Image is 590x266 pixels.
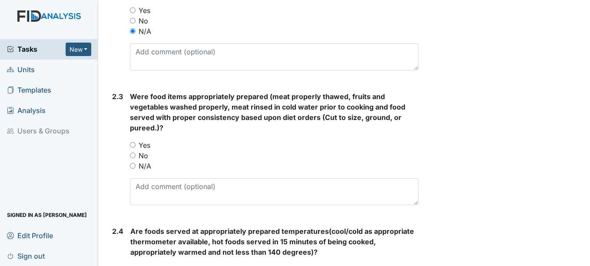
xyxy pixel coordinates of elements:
label: Yes [139,140,150,150]
input: N/A [130,163,136,169]
input: N/A [130,28,136,34]
label: Yes [139,5,150,16]
span: Templates [7,83,51,97]
button: New [66,43,92,56]
label: No [139,16,148,26]
span: Were food items appropriately prepared (meat properly thawed, fruits and vegetables washed proper... [130,92,405,132]
label: No [139,150,148,161]
input: No [130,153,136,158]
span: Signed in as [PERSON_NAME] [7,208,87,222]
label: N/A [139,161,151,171]
span: Analysis [7,104,46,117]
label: 2.4 [112,226,123,236]
input: No [130,18,136,23]
a: Tasks [7,44,66,54]
input: Yes [130,7,136,13]
label: 2.3 [112,91,123,102]
input: Yes [130,142,136,148]
label: N/A [139,26,151,37]
span: Sign out [7,249,45,263]
span: Edit Profile [7,229,53,242]
span: Units [7,63,35,76]
span: Are foods served at appropriately prepared temperatures(cool/cold as appropriate thermometer avai... [130,227,414,256]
